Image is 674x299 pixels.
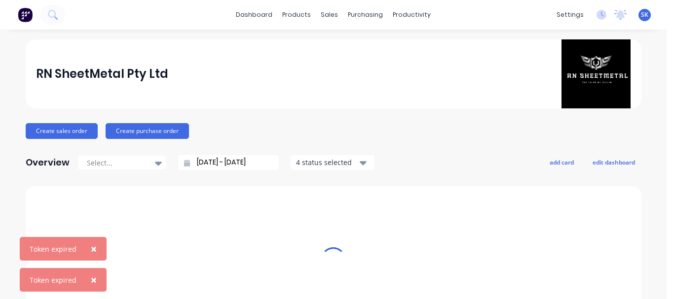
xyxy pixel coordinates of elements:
button: Create purchase order [106,123,189,139]
div: productivity [388,7,436,22]
div: Overview [26,153,70,172]
div: RN SheetMetal Pty Ltd [36,64,168,84]
button: 4 status selected [291,155,374,170]
button: Create sales order [26,123,98,139]
img: RN SheetMetal Pty Ltd [562,39,631,108]
a: dashboard [231,7,277,22]
div: purchasing [343,7,388,22]
span: × [91,242,97,256]
div: Token expired [30,244,76,254]
div: settings [552,7,589,22]
button: edit dashboard [586,156,641,168]
div: products [277,7,316,22]
button: add card [543,156,580,168]
img: Factory [18,7,33,22]
div: 4 status selected [296,157,358,167]
div: sales [316,7,343,22]
button: Close [81,268,107,292]
span: × [91,273,97,287]
button: Close [81,237,107,261]
div: Token expired [30,275,76,285]
span: SK [641,10,648,19]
